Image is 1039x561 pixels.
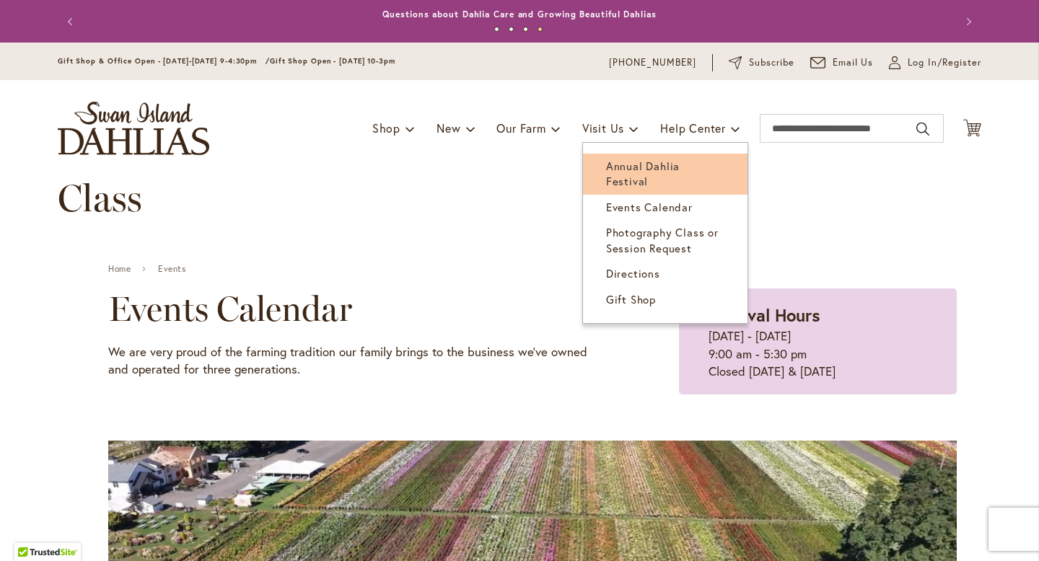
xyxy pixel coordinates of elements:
h2: Events Calendar [108,288,607,329]
span: Gift Shop Open - [DATE] 10-3pm [270,56,395,66]
span: Our Farm [496,120,545,136]
button: 4 of 4 [538,27,543,32]
a: Email Us [810,56,874,70]
iframe: Launch Accessibility Center [11,510,51,550]
a: Subscribe [729,56,794,70]
span: Shop [372,120,400,136]
button: Next [952,7,981,36]
span: Annual Dahlia Festival [606,159,680,188]
span: Class [58,175,142,221]
a: Events [158,264,186,274]
p: We are very proud of the farming tradition our family brings to the business we've owned and oper... [108,343,607,379]
span: Gift Shop & Office Open - [DATE]-[DATE] 9-4:30pm / [58,56,270,66]
span: Gift Shop [606,292,656,306]
span: Visit Us [582,120,624,136]
button: Previous [58,7,87,36]
span: Directions [606,266,660,280]
a: Log In/Register [889,56,981,70]
span: Subscribe [749,56,794,70]
button: 3 of 4 [523,27,528,32]
a: [PHONE_NUMBER] [609,56,696,70]
p: [DATE] - [DATE] 9:00 am - 5:30 pm Closed [DATE] & [DATE] [709,327,927,380]
a: Home [108,264,131,274]
a: Questions about Dahlia Care and Growing Beautiful Dahlias [382,9,656,19]
a: store logo [58,102,209,155]
span: Email Us [833,56,874,70]
span: New [437,120,460,136]
span: Help Center [660,120,726,136]
strong: Festival Hours [709,304,820,327]
span: Log In/Register [908,56,981,70]
button: 1 of 4 [494,27,499,32]
span: Photography Class or Session Request [606,225,719,255]
button: 2 of 4 [509,27,514,32]
span: Events Calendar [606,200,693,214]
